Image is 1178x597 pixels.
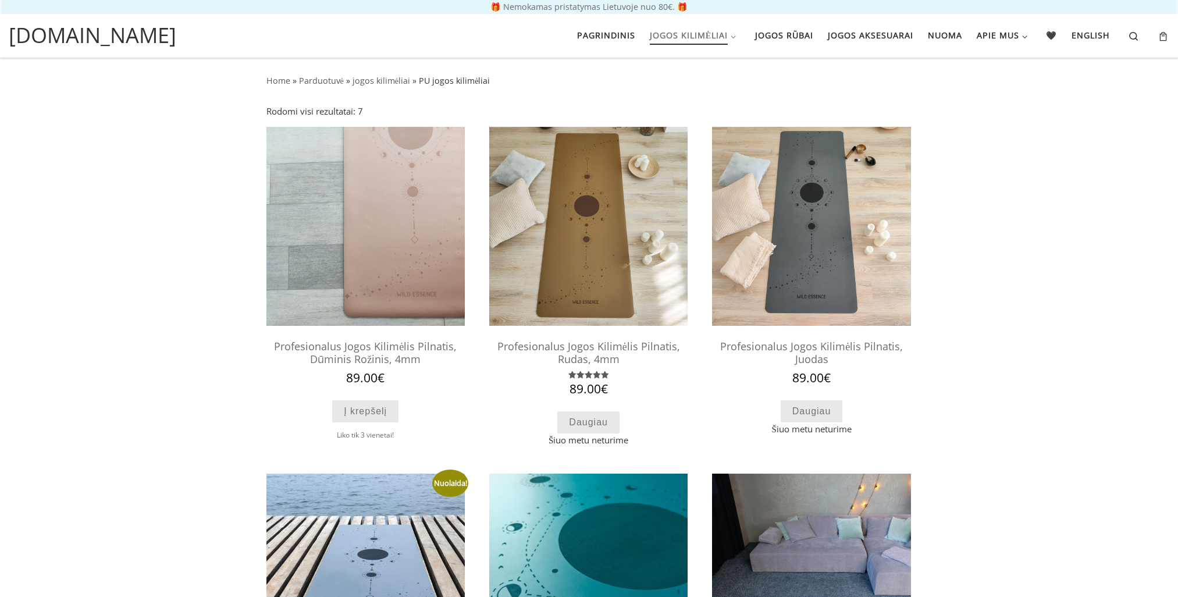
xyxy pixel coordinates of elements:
[412,75,417,86] span: »
[1046,23,1057,45] span: 🖤
[928,23,962,45] span: Nuoma
[646,23,743,48] a: Jogos kilimėliai
[266,335,465,371] h2: Profesionalus Jogos Kilimėlis Pilnatis, Dūminis Rožinis, 4mm
[266,75,290,86] a: Home
[568,371,608,379] div: Įvertinimas: 5.00 iš 5
[293,75,297,86] span: »
[568,371,608,413] span: Įvertinimas: iš 5
[1042,23,1061,48] a: 🖤
[570,381,608,397] bdi: 89.00
[346,369,385,386] bdi: 89.00
[650,23,728,45] span: Jogos kilimėliai
[266,127,465,385] a: profesionalus jogos kilimelisjogos kilimelisProfesionalus Jogos Kilimėlis Pilnatis, Dūminis Rožin...
[824,369,831,386] span: €
[755,23,813,45] span: Jogos rūbai
[781,400,843,423] a: Daugiau informacijos apie “Profesionalus Jogos Kilimėlis Pilnatis, Juodas”
[828,23,913,45] span: Jogos aksesuarai
[266,105,363,118] p: Rodomi visi rezultatai: 7
[378,369,385,386] span: €
[824,23,917,48] a: Jogos aksesuarai
[1068,23,1114,48] a: English
[792,369,831,386] bdi: 89.00
[977,23,1019,45] span: Apie mus
[712,127,910,385] a: profesionalus jogos kilimėlisprofesionalus jogos kilimėlisProfesionalus Jogos Kilimėlis Pilnatis,...
[1072,23,1110,45] span: English
[12,3,1166,11] p: 🎁 Nemokamas pristatymas Lietuvoje nuo 80€. 🎁
[573,23,639,48] a: Pagrindinis
[419,75,490,86] span: PU jogos kilimėliai
[332,400,398,423] a: Add to cart: “Profesionalus Jogos Kilimėlis Pilnatis, Dūminis Rožinis, 4mm”
[557,411,620,434] a: Daugiau informacijos apie “Profesionalus Jogos Kilimėlis Pilnatis, Rudas, 4mm”
[353,75,410,86] a: jogos kilimėliai
[712,335,910,371] h2: Profesionalus Jogos Kilimėlis Pilnatis, Juodas
[751,23,817,48] a: Jogos rūbai
[712,422,910,436] span: Šiuo metu neturime
[266,428,465,442] div: Liko tik 3 vienetai!
[346,75,350,86] span: »
[601,381,608,397] span: €
[9,20,176,51] a: [DOMAIN_NAME]
[489,433,688,447] span: Šiuo metu neturime
[577,23,635,45] span: Pagrindinis
[299,75,344,86] a: Parduotuvė
[489,335,688,371] h2: Profesionalus Jogos Kilimėlis Pilnatis, Rudas, 4mm
[432,470,468,497] span: Nuolaida!
[489,127,688,396] a: neslystantis jogos kilimelisneslystantis jogos kilimelisProfesionalus Jogos Kilimėlis Pilnatis, R...
[924,23,966,48] a: Nuoma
